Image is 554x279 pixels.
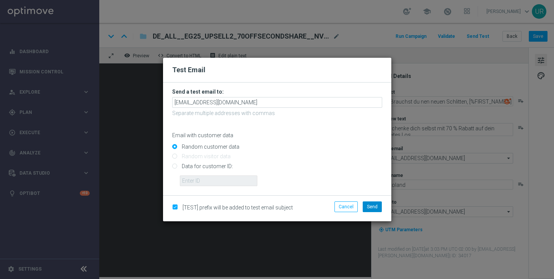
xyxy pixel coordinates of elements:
[172,132,382,139] p: Email with customer data
[180,175,257,186] input: Enter ID
[172,88,382,95] h3: Send a test email to:
[334,201,358,212] button: Cancel
[172,65,382,75] h2: Test Email
[183,204,293,211] span: [TEST] prefix will be added to test email subject
[180,143,239,150] label: Random customer data
[363,201,382,212] button: Send
[172,110,382,117] p: Separate multiple addresses with commas
[367,204,378,209] span: Send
